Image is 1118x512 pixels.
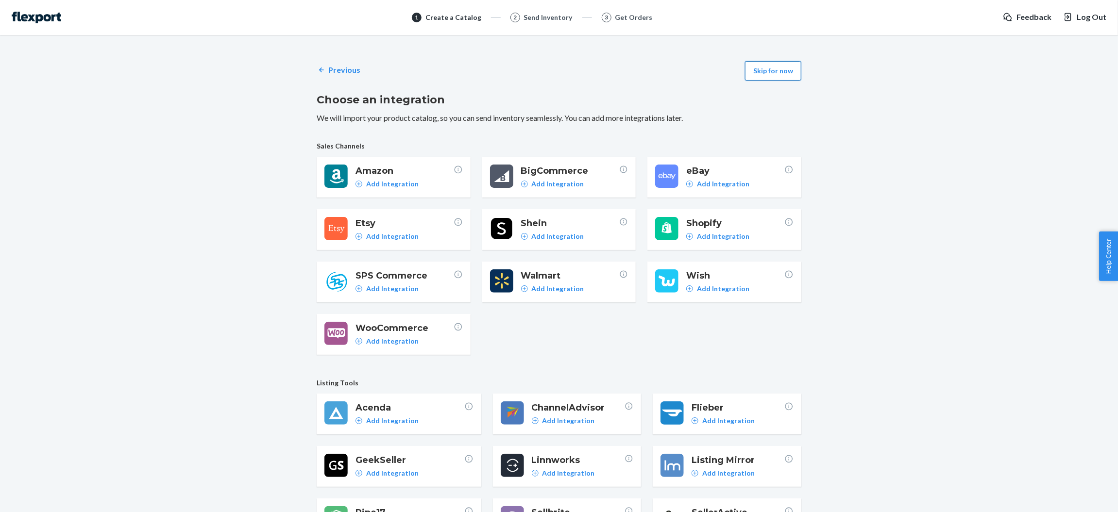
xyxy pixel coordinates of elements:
p: Add Integration [366,468,419,478]
span: Acenda [356,401,464,414]
img: Flexport logo [12,12,61,23]
span: eBay [686,165,784,177]
p: Add Integration [366,336,419,346]
p: Add Integration [366,284,419,294]
span: Feedback [1016,12,1051,23]
a: Add Integration [356,336,419,346]
span: Listing Tools [317,378,801,388]
span: Amazon [356,165,454,177]
span: BigCommerce [521,165,619,177]
a: Add Integration [686,231,749,241]
span: Walmart [521,269,619,282]
span: ChannelAdvisor [532,401,625,414]
button: Help Center [1099,231,1118,281]
a: Add Integration [521,284,584,294]
a: Add Integration [356,468,419,478]
button: Skip for now [745,61,801,81]
span: Shopify [686,217,784,230]
span: Linnworks [532,454,625,466]
span: Sales Channels [317,141,801,151]
a: Add Integration [356,179,419,189]
a: Add Integration [532,416,595,426]
div: Send Inventory [524,13,573,22]
div: Create a Catalog [425,13,481,22]
h2: Choose an integration [317,92,801,108]
a: Add Integration [686,179,749,189]
span: Etsy [356,217,454,230]
a: Add Integration [692,468,755,478]
p: Add Integration [366,416,419,426]
p: Add Integration [697,284,749,294]
span: 3 [605,13,608,21]
p: Add Integration [702,468,755,478]
p: Add Integration [366,179,419,189]
p: Add Integration [542,416,595,426]
p: Add Integration [697,179,749,189]
span: WooCommerce [356,322,454,334]
button: Log Out [1063,12,1106,23]
a: Add Integration [686,284,749,294]
a: Add Integration [356,284,419,294]
p: Add Integration [532,284,584,294]
a: Add Integration [521,231,584,241]
span: Flieber [692,401,784,414]
span: 2 [513,13,517,21]
p: Add Integration [366,231,419,241]
div: Get Orders [615,13,653,22]
span: Shein [521,217,619,230]
a: Add Integration [521,179,584,189]
p: Add Integration [532,231,584,241]
a: Previous [317,65,360,76]
span: GeekSeller [356,454,464,466]
span: Log Out [1077,12,1106,23]
span: Wish [686,269,784,282]
a: Add Integration [356,416,419,426]
a: Feedback [1003,12,1051,23]
span: 1 [415,13,418,21]
a: Add Integration [356,231,419,241]
p: Add Integration [542,468,595,478]
p: Add Integration [532,179,584,189]
p: Add Integration [702,416,755,426]
span: Listing Mirror [692,454,784,466]
p: Add Integration [697,231,749,241]
a: Add Integration [532,468,595,478]
p: Previous [328,65,360,76]
p: We will import your product catalog, so you can send inventory seamlessly. You can add more integ... [317,113,801,124]
span: SPS Commerce [356,269,454,282]
a: Add Integration [692,416,755,426]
